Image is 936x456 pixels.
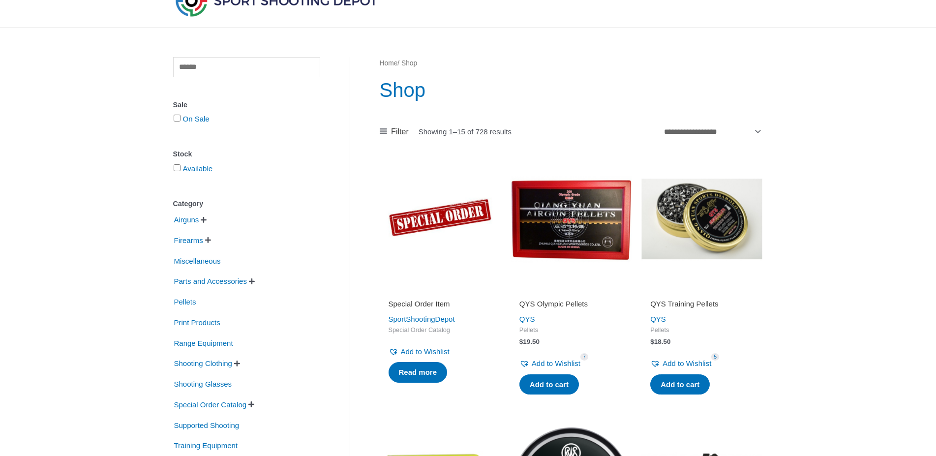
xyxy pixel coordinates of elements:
[650,338,654,345] span: $
[519,315,535,323] a: QYS
[519,357,580,370] a: Add to Wishlist
[173,98,320,112] div: Sale
[174,164,181,171] input: Available
[249,278,255,285] span: 
[389,345,450,359] a: Add to Wishlist
[650,299,754,312] a: QYS Training Pellets
[173,197,320,211] div: Category
[711,353,719,361] span: 5
[663,359,711,367] span: Add to Wishlist
[173,276,248,285] a: Parts and Accessories
[173,314,221,331] span: Print Products
[173,236,204,244] a: Firearms
[519,299,623,312] a: QYS Olympic Pellets
[183,115,210,123] a: On Sale
[389,299,492,312] a: Special Order Item
[173,335,234,352] span: Range Equipment
[173,215,200,223] a: Airguns
[173,420,241,428] a: Supported Shooting
[650,338,670,345] bdi: 18.50
[173,355,233,372] span: Shooting Clothing
[650,357,711,370] a: Add to Wishlist
[519,374,579,395] a: Add to cart: “QYS Olympic Pellets”
[519,338,523,345] span: $
[389,315,455,323] a: SportShootingDepot
[173,212,200,228] span: Airguns
[205,237,211,243] span: 
[380,60,398,67] a: Home
[650,315,666,323] a: QYS
[173,147,320,161] div: Stock
[173,338,234,346] a: Range Equipment
[248,401,254,408] span: 
[173,318,221,326] a: Print Products
[174,115,181,122] input: On Sale
[650,326,754,334] span: Pellets
[173,273,248,290] span: Parts and Accessories
[650,285,754,297] iframe: Customer reviews powered by Trustpilot
[380,158,501,279] img: Special Order Item
[173,396,248,413] span: Special Order Catalog
[183,164,213,173] a: Available
[650,299,754,309] h2: QYS Training Pellets
[380,57,763,70] nav: Breadcrumb
[380,76,763,104] h1: Shop
[511,158,632,279] img: QYS Olympic Pellets
[519,285,623,297] iframe: Customer reviews powered by Trustpilot
[173,417,241,434] span: Supported Shooting
[401,347,450,356] span: Add to Wishlist
[389,285,492,297] iframe: Customer reviews powered by Trustpilot
[661,123,763,140] select: Shop order
[173,437,239,454] span: Training Equipment
[580,353,588,361] span: 7
[389,299,492,309] h2: Special Order Item
[391,124,409,139] span: Filter
[389,326,492,334] span: Special Order Catalog
[173,379,233,388] a: Shooting Glasses
[173,441,239,449] a: Training Equipment
[650,374,710,395] a: Add to cart: “QYS Training Pellets”
[173,256,222,264] a: Miscellaneous
[173,359,233,367] a: Shooting Clothing
[234,360,240,367] span: 
[173,376,233,393] span: Shooting Glasses
[519,338,540,345] bdi: 19.50
[380,124,409,139] a: Filter
[201,216,207,223] span: 
[173,232,204,249] span: Firearms
[641,158,762,279] img: QYS Training Pellets
[173,297,197,305] a: Pellets
[173,253,222,270] span: Miscellaneous
[519,299,623,309] h2: QYS Olympic Pellets
[532,359,580,367] span: Add to Wishlist
[419,128,512,135] p: Showing 1–15 of 728 results
[173,400,248,408] a: Special Order Catalog
[519,326,623,334] span: Pellets
[389,362,448,383] a: Read more about “Special Order Item”
[173,294,197,310] span: Pellets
